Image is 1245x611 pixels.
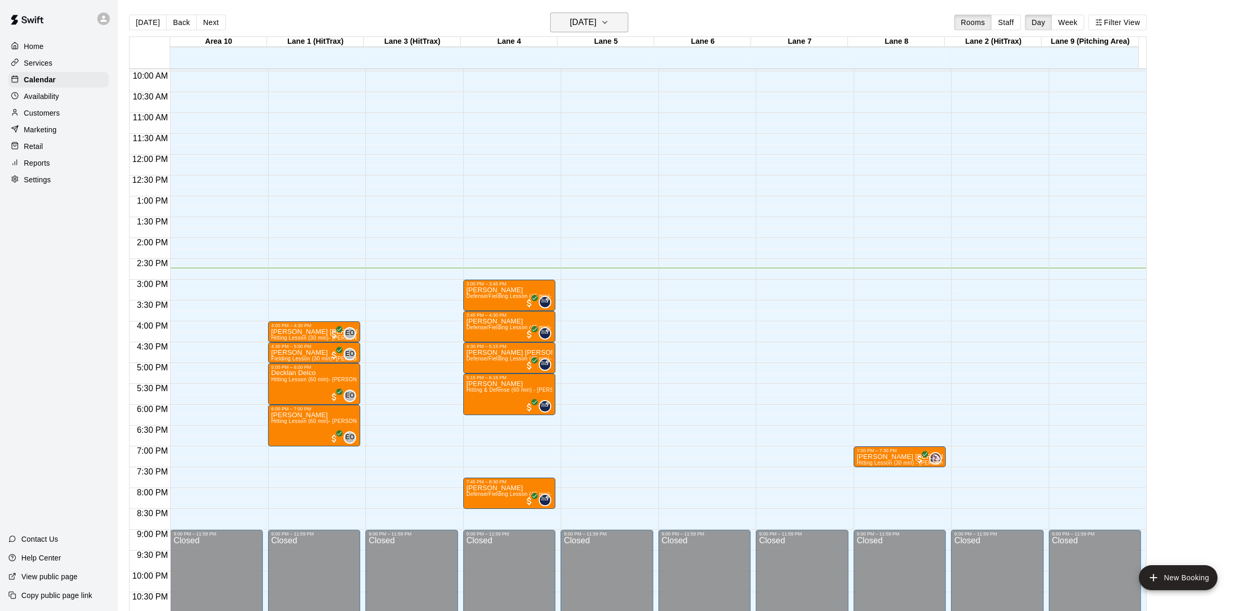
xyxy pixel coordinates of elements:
[271,335,377,341] span: Hitting Lesson (30 min)- [PERSON_NAME]
[933,452,942,465] span: Michael Johnson
[662,531,747,537] div: 9:00 PM – 11:59 PM
[173,531,259,537] div: 9:00 PM – 11:59 PM
[524,298,535,308] span: All customers have paid
[130,134,171,143] span: 11:30 AM
[1051,15,1084,30] button: Week
[21,590,92,601] p: Copy public page link
[369,531,454,537] div: 9:00 PM – 11:59 PM
[134,301,171,309] span: 3:30 PM
[271,365,357,370] div: 5:00 PM – 6:00 PM
[1041,37,1138,47] div: Lane 9 (Pitching Area)
[654,37,751,47] div: Lane 6
[1025,15,1052,30] button: Day
[24,124,57,135] p: Marketing
[8,89,109,104] a: Availability
[466,313,552,318] div: 3:45 PM – 4:30 PM
[21,553,61,563] p: Help Center
[345,432,354,443] span: EO
[24,158,50,168] p: Reports
[8,122,109,138] div: Marketing
[130,176,170,184] span: 12:30 PM
[134,426,171,434] span: 6:30 PM
[24,74,56,85] p: Calendar
[134,217,171,226] span: 1:30 PM
[130,92,171,101] span: 10:30 AM
[543,327,551,340] span: Jose Polanco
[466,479,552,484] div: 7:45 PM – 8:30 PM
[543,296,551,308] span: Jose Polanco
[539,400,551,413] div: Jose Polanco
[8,39,109,54] a: Home
[945,37,1041,47] div: Lane 2 (HitTrax)
[848,37,945,47] div: Lane 8
[1088,15,1147,30] button: Filter View
[8,155,109,171] a: Reports
[539,494,551,506] div: Jose Polanco
[466,325,599,330] span: Defense/Fielding Lesson (45 min)- [PERSON_NAME]
[268,321,360,342] div: 4:00 PM – 4:30 PM: Wells Payne
[557,37,654,47] div: Lane 5
[8,105,109,121] a: Customers
[345,349,354,359] span: EO
[759,531,845,537] div: 9:00 PM – 11:59 PM
[1139,565,1217,590] button: add
[271,377,377,382] span: Hitting Lesson (60 min)- [PERSON_NAME]
[134,384,171,393] span: 5:30 PM
[857,448,943,453] div: 7:00 PM – 7:30 PM
[1052,531,1138,537] div: 9:00 PM – 11:59 PM
[540,328,550,339] img: Jose Polanco
[466,531,552,537] div: 9:00 PM – 11:59 PM
[130,155,170,164] span: 12:00 PM
[857,460,964,466] span: Hitting Lesson (30 min) - [PERSON_NAME]
[134,488,171,497] span: 8:00 PM
[130,592,170,601] span: 10:30 PM
[564,531,650,537] div: 9:00 PM – 11:59 PM
[329,392,339,402] span: All customers have paid
[345,391,354,401] span: EO
[854,446,946,467] div: 7:00 PM – 7:30 PM: Smith Coker
[8,55,109,71] div: Services
[466,293,599,299] span: Defense/Fielding Lesson (45 min)- [PERSON_NAME]
[130,113,171,122] span: 11:00 AM
[24,174,51,185] p: Settings
[954,15,992,30] button: Rooms
[466,356,599,361] span: Defense/Fielding Lesson (45 min)- [PERSON_NAME]
[344,348,356,360] div: Eric Opelski
[348,348,356,360] span: Eric Opelski
[524,360,535,371] span: All customers have paid
[134,405,171,414] span: 6:00 PM
[129,15,167,30] button: [DATE]
[540,297,550,307] img: Jose Polanco
[134,238,171,247] span: 2:00 PM
[543,494,551,506] span: Jose Polanco
[134,196,171,205] span: 1:00 PM
[8,172,109,188] a: Settings
[540,401,550,412] img: Jose Polanco
[463,478,555,509] div: 7:45 PM – 8:30 PM: Wilmer Marenco Jr.
[134,342,171,351] span: 4:30 PM
[543,358,551,371] span: Jose Polanco
[463,373,555,415] div: 5:15 PM – 6:15 PM: Alejandro Patrick
[524,496,535,506] span: All customers have paid
[271,418,377,424] span: Hitting Lesson (60 min)- [PERSON_NAME]
[345,328,354,339] span: EO
[134,280,171,289] span: 3:00 PM
[570,15,596,30] h6: [DATE]
[271,406,357,412] div: 6:00 PM – 7:00 PM
[348,327,356,340] span: Eric Opelski
[524,402,535,413] span: All customers have paid
[954,531,1040,537] div: 9:00 PM – 11:59 PM
[466,491,599,497] span: Defense/Fielding Lesson (45 min)- [PERSON_NAME]
[196,15,225,30] button: Next
[329,329,339,340] span: All customers have paid
[24,41,44,52] p: Home
[170,37,267,47] div: Area 10
[271,323,357,328] div: 4:00 PM – 4:30 PM
[348,390,356,402] span: Eric Opelski
[463,311,555,342] div: 3:45 PM – 4:30 PM: Defense/Fielding Lesson (45 min)- Jose Polanco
